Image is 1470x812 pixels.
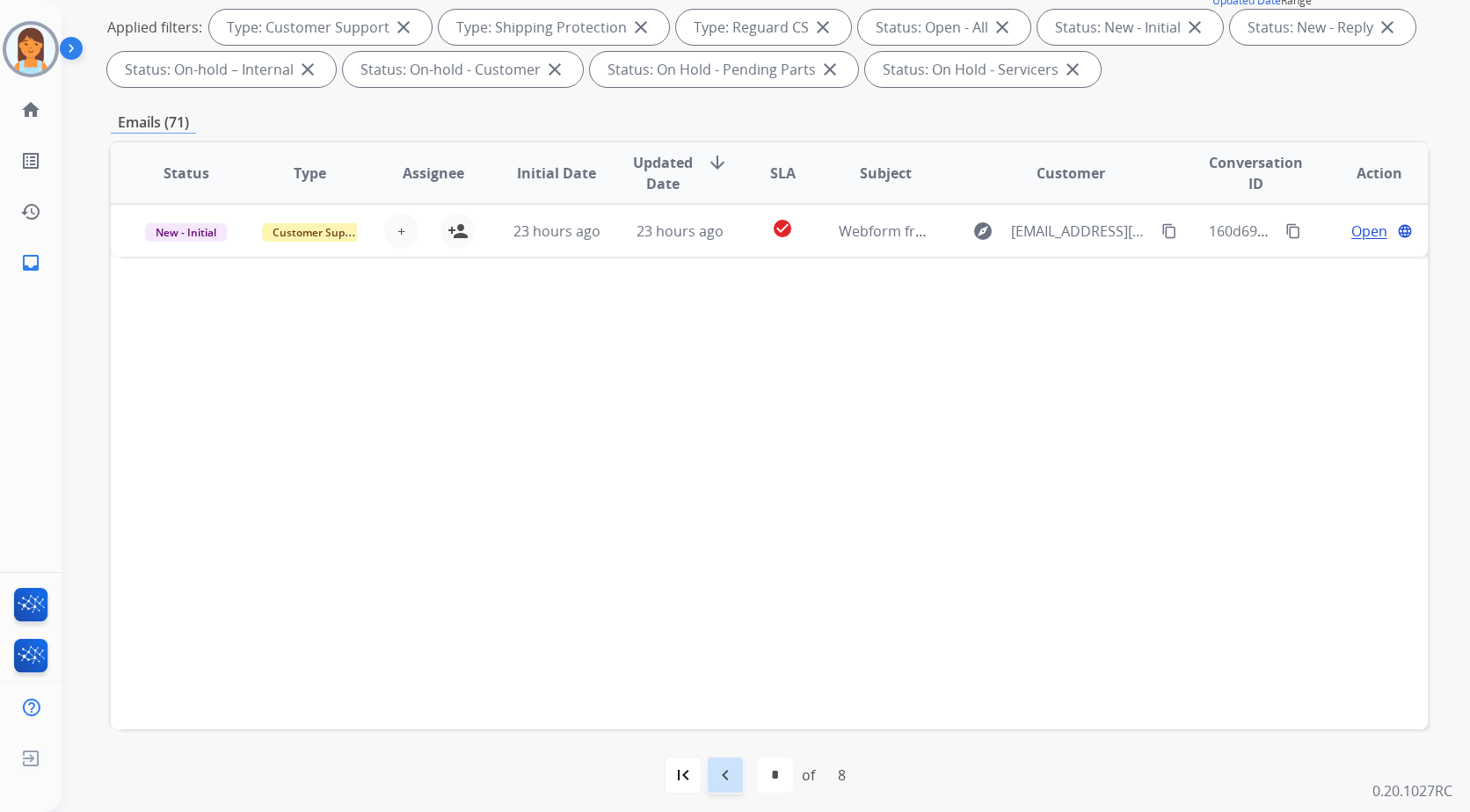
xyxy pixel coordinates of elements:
[439,10,669,45] div: Type: Shipping Protection
[262,223,376,242] span: Customer Support
[393,17,414,38] mat-icon: close
[20,201,41,222] mat-icon: history
[824,758,860,793] div: 8
[802,765,815,786] div: of
[107,17,202,38] p: Applied filters:
[384,214,419,249] button: +
[513,221,600,241] span: 23 hours ago
[819,59,841,80] mat-icon: close
[637,221,724,241] span: 23 hours ago
[297,59,318,80] mat-icon: close
[6,25,55,74] img: avatar
[107,52,336,87] div: Status: On-hold – Internal
[707,152,728,173] mat-icon: arrow_downward
[1351,221,1387,242] span: Open
[772,218,793,239] mat-icon: check_circle
[448,221,469,242] mat-icon: person_add
[1377,17,1398,38] mat-icon: close
[860,163,912,184] span: Subject
[676,10,851,45] div: Type: Reguard CS
[812,17,833,38] mat-icon: close
[544,59,565,80] mat-icon: close
[397,221,405,242] span: +
[715,765,736,786] mat-icon: navigate_before
[1062,59,1083,80] mat-icon: close
[1230,10,1415,45] div: Status: New - Reply
[1037,163,1105,184] span: Customer
[590,52,858,87] div: Status: On Hold - Pending Parts
[992,17,1013,38] mat-icon: close
[1184,17,1205,38] mat-icon: close
[1161,223,1177,239] mat-icon: content_copy
[111,112,196,134] p: Emails (71)
[20,99,41,120] mat-icon: home
[1372,780,1452,801] p: 0.20.1027RC
[294,163,326,184] span: Type
[633,152,693,194] span: Updated Date
[1209,152,1303,194] span: Conversation ID
[403,163,464,184] span: Assignee
[164,163,209,184] span: Status
[865,52,1101,87] div: Status: On Hold - Servicers
[145,223,227,242] span: New - Initial
[20,150,41,171] mat-icon: list_alt
[343,52,583,87] div: Status: On-hold - Customer
[770,163,796,184] span: SLA
[673,765,694,786] mat-icon: first_page
[1305,142,1428,204] th: Action
[972,221,993,242] mat-icon: explore
[839,221,1237,241] span: Webform from [EMAIL_ADDRESS][DOMAIN_NAME] on [DATE]
[858,10,1030,45] div: Status: Open - All
[1011,221,1152,242] span: [EMAIL_ADDRESS][DOMAIN_NAME]
[517,163,596,184] span: Initial Date
[20,252,41,273] mat-icon: inbox
[1285,223,1301,239] mat-icon: content_copy
[1037,10,1223,45] div: Status: New - Initial
[1397,223,1413,239] mat-icon: language
[209,10,432,45] div: Type: Customer Support
[630,17,651,38] mat-icon: close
